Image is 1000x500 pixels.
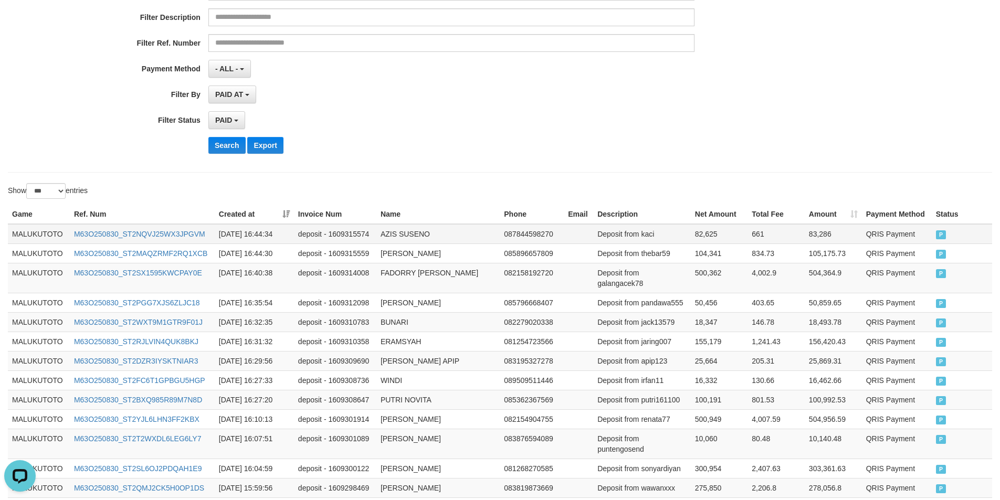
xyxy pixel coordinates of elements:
[691,390,748,409] td: 100,191
[8,263,70,293] td: MALUKUTOTO
[294,351,376,370] td: deposit - 1609309690
[862,224,932,244] td: QRIS Payment
[691,263,748,293] td: 500,362
[748,293,805,312] td: 403.65
[74,396,202,404] a: M63O250830_ST2BXQ985R89M7N8D
[376,351,500,370] td: [PERSON_NAME] APIP
[500,390,564,409] td: 085362367569
[376,293,500,312] td: [PERSON_NAME]
[593,243,691,263] td: Deposit from thebar59
[74,318,203,326] a: M63O250830_ST2WXT9M1GTR9F01J
[748,263,805,293] td: 4,002.9
[8,370,70,390] td: MALUKUTOTO
[936,357,946,366] span: PAID
[294,263,376,293] td: deposit - 1609314008
[691,429,748,459] td: 10,060
[691,332,748,351] td: 155,179
[8,351,70,370] td: MALUKUTOTO
[593,205,691,224] th: Description
[500,409,564,429] td: 082154904755
[74,269,202,277] a: M63O250830_ST2SX1595KWCPAY0E
[936,416,946,424] span: PAID
[748,312,805,332] td: 146.78
[376,459,500,478] td: [PERSON_NAME]
[691,459,748,478] td: 300,954
[936,250,946,259] span: PAID
[862,370,932,390] td: QRIS Payment
[593,332,691,351] td: Deposit from jaring007
[748,429,805,459] td: 80.48
[294,293,376,312] td: deposit - 1609312098
[862,332,932,351] td: QRIS Payment
[691,351,748,370] td: 25,664
[26,183,66,199] select: Showentries
[215,90,243,99] span: PAID AT
[215,332,294,351] td: [DATE] 16:31:32
[748,390,805,409] td: 801.53
[936,269,946,278] span: PAID
[805,243,862,263] td: 105,175.73
[862,243,932,263] td: QRIS Payment
[862,293,932,312] td: QRIS Payment
[8,293,70,312] td: MALUKUTOTO
[294,224,376,244] td: deposit - 1609315574
[593,459,691,478] td: Deposit from sonyardiyan
[376,390,500,409] td: PUTRI NOVITA
[215,390,294,409] td: [DATE] 16:27:20
[8,390,70,409] td: MALUKUTOTO
[74,376,205,385] a: M63O250830_ST2FC6T1GPBGU5HGP
[376,224,500,244] td: AZIS SUSENO
[862,429,932,459] td: QRIS Payment
[748,370,805,390] td: 130.66
[376,409,500,429] td: [PERSON_NAME]
[294,312,376,332] td: deposit - 1609310783
[376,243,500,263] td: [PERSON_NAME]
[215,293,294,312] td: [DATE] 16:35:54
[294,429,376,459] td: deposit - 1609301089
[294,409,376,429] td: deposit - 1609301914
[748,205,805,224] th: Total Fee
[936,318,946,327] span: PAID
[294,205,376,224] th: Invoice Num
[936,338,946,347] span: PAID
[748,351,805,370] td: 205.31
[74,415,199,423] a: M63O250830_ST2YJL6LHN3FF2KBX
[805,370,862,390] td: 16,462.66
[500,478,564,497] td: 083819873669
[74,464,202,473] a: M63O250830_ST2SL6OJ2PDQAH1E9
[74,299,200,307] a: M63O250830_ST2PGG7XJS6ZLJC18
[936,435,946,444] span: PAID
[936,465,946,474] span: PAID
[294,370,376,390] td: deposit - 1609308736
[74,357,198,365] a: M63O250830_ST2DZR3IYSKTNIAR3
[8,332,70,351] td: MALUKUTOTO
[500,332,564,351] td: 081254723566
[208,137,246,154] button: Search
[593,263,691,293] td: Deposit from galangacek78
[936,484,946,493] span: PAID
[805,205,862,224] th: Amount: activate to sort column ascending
[208,86,256,103] button: PAID AT
[593,312,691,332] td: Deposit from jack13579
[691,312,748,332] td: 18,347
[593,390,691,409] td: Deposit from putri161100
[862,390,932,409] td: QRIS Payment
[748,243,805,263] td: 834.73
[805,390,862,409] td: 100,992.53
[862,351,932,370] td: QRIS Payment
[215,409,294,429] td: [DATE] 16:10:13
[691,478,748,497] td: 275,850
[691,205,748,224] th: Net Amount
[8,429,70,459] td: MALUKUTOTO
[862,263,932,293] td: QRIS Payment
[500,263,564,293] td: 082158192720
[215,224,294,244] td: [DATE] 16:44:34
[500,312,564,332] td: 082279020338
[691,224,748,244] td: 82,625
[936,299,946,308] span: PAID
[74,230,205,238] a: M63O250830_ST2NQVJ25WX3JPGVM
[215,263,294,293] td: [DATE] 16:40:38
[8,183,88,199] label: Show entries
[862,312,932,332] td: QRIS Payment
[376,332,500,351] td: ERAMSYAH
